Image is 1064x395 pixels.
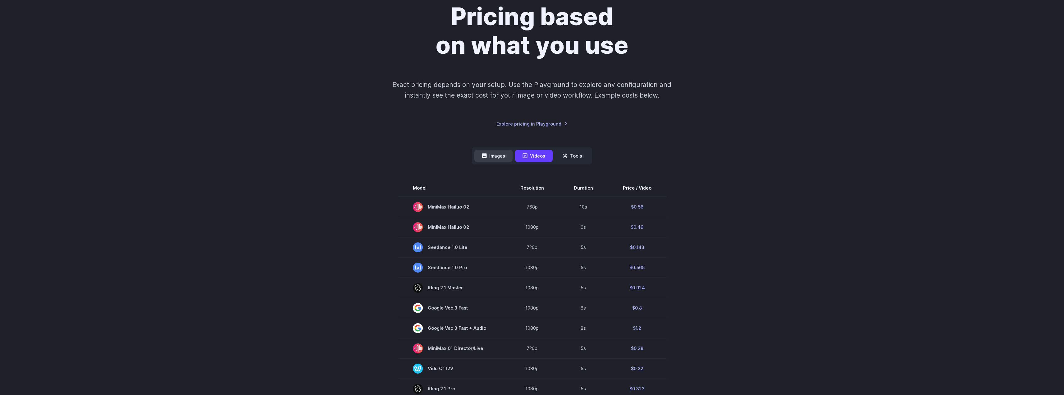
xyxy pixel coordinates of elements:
td: $0.49 [608,217,666,237]
td: 720p [505,237,559,257]
span: Kling 2.1 Master [413,283,491,293]
td: 5s [559,257,608,278]
td: 1080p [505,318,559,338]
td: $1.2 [608,318,666,338]
h1: Pricing based on what you use [359,2,705,60]
td: 1080p [505,358,559,379]
th: Duration [559,179,608,197]
td: 8s [559,298,608,318]
td: 6s [559,217,608,237]
td: 720p [505,338,559,358]
td: $0.924 [608,278,666,298]
span: MiniMax Hailuo 02 [413,202,491,212]
span: Seedance 1.0 Lite [413,242,491,252]
td: 1080p [505,217,559,237]
td: 1080p [505,278,559,298]
td: $0.28 [608,338,666,358]
td: $0.22 [608,358,666,379]
td: $0.143 [608,237,666,257]
a: Explore pricing in Playground [496,120,568,127]
td: 5s [559,358,608,379]
span: Kling 2.1 Pro [413,384,491,394]
td: 5s [559,237,608,257]
td: 8s [559,318,608,338]
th: Resolution [505,179,559,197]
span: Google Veo 3 Fast + Audio [413,323,491,333]
td: 1080p [505,298,559,318]
span: MiniMax Hailuo 02 [413,222,491,232]
th: Price / Video [608,179,666,197]
td: 1080p [505,257,559,278]
td: 5s [559,338,608,358]
td: $0.56 [608,197,666,217]
span: Seedance 1.0 Pro [413,263,491,273]
span: Vidu Q1 I2V [413,364,491,374]
span: MiniMax 01 Director/Live [413,343,491,353]
th: Model [398,179,505,197]
button: Images [474,150,513,162]
span: Google Veo 3 Fast [413,303,491,313]
td: 768p [505,197,559,217]
td: $0.565 [608,257,666,278]
button: Tools [555,150,590,162]
td: 5s [559,278,608,298]
button: Videos [515,150,553,162]
p: Exact pricing depends on your setup. Use the Playground to explore any configuration and instantl... [381,80,683,100]
td: 10s [559,197,608,217]
td: $0.8 [608,298,666,318]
